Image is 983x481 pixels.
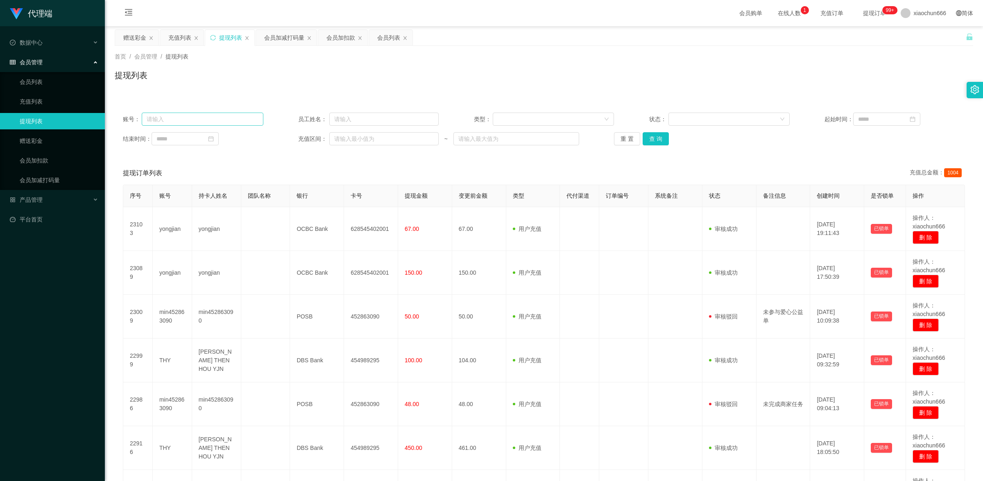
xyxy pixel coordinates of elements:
[913,231,939,244] button: 删 除
[123,115,142,124] span: 账号：
[123,207,153,251] td: 23103
[513,401,541,407] span: 用户充值
[290,339,344,382] td: DBS Bank
[134,53,157,60] span: 会员管理
[810,382,864,426] td: [DATE] 09:04:13
[10,40,16,45] i: 图标: check-circle-o
[709,357,738,364] span: 审核成功
[913,302,945,317] span: 操作人：xiaochun666
[290,207,344,251] td: OCBC Bank
[20,152,98,169] a: 会员加扣款
[817,192,840,199] span: 创建时间
[298,115,329,124] span: 员工姓名：
[871,224,892,234] button: 已锁单
[20,74,98,90] a: 会员列表
[192,295,241,339] td: min452863090
[153,339,192,382] td: THY
[913,406,939,419] button: 删 除
[913,346,945,361] span: 操作人：xiaochun666
[307,36,312,41] i: 图标: close
[192,339,241,382] td: [PERSON_NAME] THEN HOU YJN
[910,116,915,122] i: 图标: calendar
[351,192,362,199] span: 卡号
[142,113,263,126] input: 请输入
[810,251,864,295] td: [DATE] 17:50:39
[123,295,153,339] td: 23009
[115,0,143,27] i: 图标: menu-fold
[803,6,806,14] p: 1
[165,53,188,60] span: 提现列表
[123,426,153,470] td: 22916
[20,93,98,110] a: 充值列表
[614,132,640,145] button: 重 置
[10,59,16,65] i: 图标: table
[452,295,506,339] td: 50.00
[153,295,192,339] td: min452863090
[513,226,541,232] span: 用户充值
[329,113,439,126] input: 请输入
[161,53,162,60] span: /
[513,313,541,320] span: 用户充值
[643,132,669,145] button: 查 询
[129,53,131,60] span: /
[248,192,271,199] span: 团队名称
[910,168,965,178] div: 充值总金额：
[153,426,192,470] td: THY
[871,268,892,278] button: 已锁单
[709,401,738,407] span: 审核驳回
[709,192,720,199] span: 状态
[956,10,962,16] i: 图标: global
[452,251,506,295] td: 150.00
[709,445,738,451] span: 审核成功
[913,362,939,375] button: 删 除
[871,399,892,409] button: 已锁单
[123,168,162,178] span: 提现订单列表
[655,192,678,199] span: 系统备注
[871,192,894,199] span: 是否锁单
[757,382,811,426] td: 未完成商家任务
[123,339,153,382] td: 22999
[153,251,192,295] td: yongjian
[20,133,98,149] a: 赠送彩金
[459,192,487,199] span: 变更前金额
[513,192,524,199] span: 类型
[192,207,241,251] td: yongjian
[452,426,506,470] td: 461.00
[344,207,398,251] td: 628545402001
[405,357,422,364] span: 100.00
[290,251,344,295] td: OCBC Bank
[115,53,126,60] span: 首页
[810,339,864,382] td: [DATE] 09:32:59
[816,10,847,16] span: 充值订单
[966,33,973,41] i: 图标: unlock
[474,115,493,124] span: 类型：
[871,443,892,453] button: 已锁单
[208,136,214,142] i: 图标: calendar
[10,39,43,46] span: 数据中心
[123,30,146,45] div: 赠送彩金
[123,135,152,143] span: 结束时间：
[130,192,141,199] span: 序号
[453,132,579,145] input: 请输入最大值为
[780,117,785,122] i: 图标: down
[452,382,506,426] td: 48.00
[452,339,506,382] td: 104.00
[604,117,609,122] i: 图标: down
[566,192,589,199] span: 代付渠道
[405,445,422,451] span: 450.00
[513,269,541,276] span: 用户充值
[913,450,939,463] button: 删 除
[264,30,304,45] div: 会员加减打码量
[10,59,43,65] span: 会员管理
[757,295,811,339] td: 未参与爱心公益单
[859,10,890,16] span: 提现订单
[913,434,945,449] span: 操作人：xiaochun666
[297,192,308,199] span: 银行
[290,295,344,339] td: POSB
[245,36,249,41] i: 图标: close
[709,313,738,320] span: 审核驳回
[913,275,939,288] button: 删 除
[194,36,199,41] i: 图标: close
[20,113,98,129] a: 提现列表
[913,192,924,199] span: 操作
